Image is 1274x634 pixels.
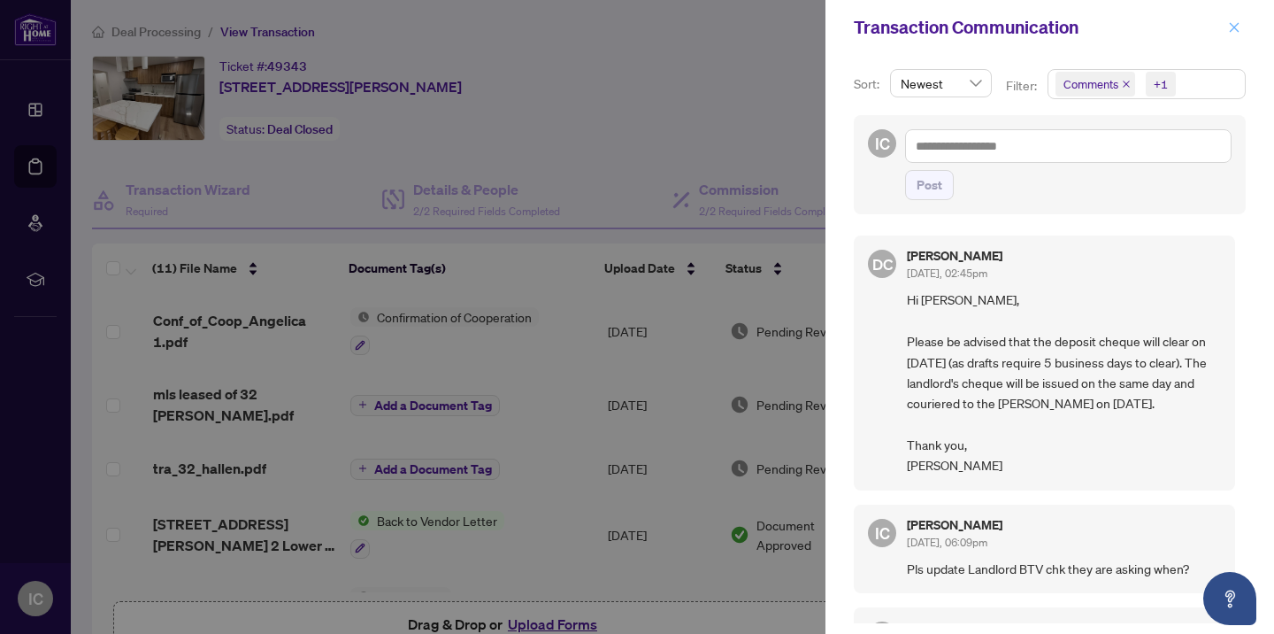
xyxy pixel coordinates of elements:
span: close [1228,21,1240,34]
span: Newest [901,70,981,97]
span: IC [875,521,890,545]
span: IC [875,131,890,156]
p: Filter: [1006,76,1040,96]
span: close [1122,80,1131,89]
h5: [PERSON_NAME] [907,519,1002,531]
span: Comments [1063,75,1118,93]
span: DC [871,252,893,276]
button: Post [905,170,954,200]
div: Transaction Communication [854,14,1223,41]
button: Open asap [1203,572,1256,625]
span: Pls update Landlord BTV chk they are asking when? [907,559,1221,579]
span: [DATE], 02:45pm [907,267,987,280]
span: Hi [PERSON_NAME], Please be advised that the deposit cheque will clear on [DATE] (as drafts requi... [907,290,1221,475]
div: +1 [1154,75,1168,93]
h5: [PERSON_NAME] [907,250,1002,262]
span: [DATE], 06:09pm [907,536,987,549]
p: Sort: [854,74,883,94]
span: Comments [1055,72,1135,97]
h5: [PERSON_NAME] [907,622,1002,634]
